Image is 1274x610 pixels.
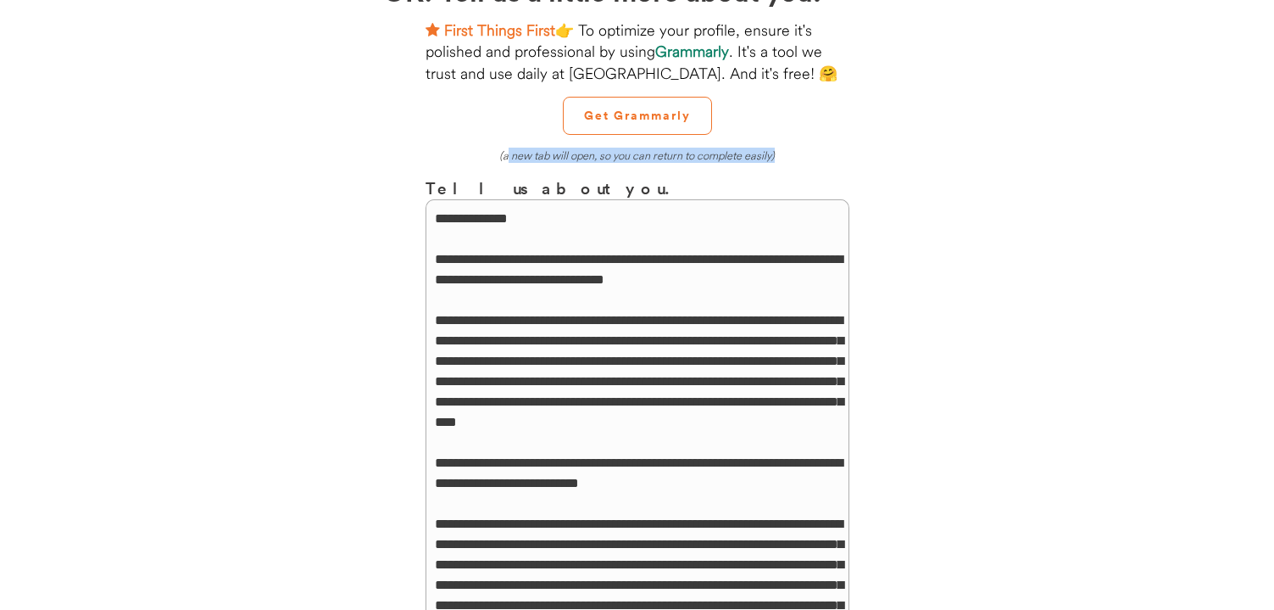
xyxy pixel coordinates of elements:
[499,148,775,162] em: (a new tab will open, so you can return to complete easily)
[444,20,555,40] strong: First Things First
[655,42,729,61] strong: Grammarly
[426,176,849,200] h3: Tell us about you.
[426,20,849,84] div: 👉 To optimize your profile, ensure it's polished and professional by using . It's a tool we trust...
[563,97,712,135] button: Get Grammarly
